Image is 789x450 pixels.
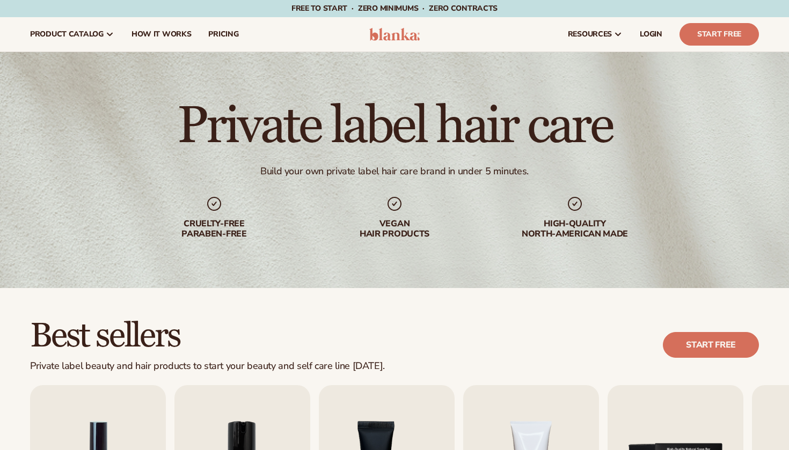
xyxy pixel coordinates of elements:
[568,30,612,39] span: resources
[200,17,247,51] a: pricing
[559,17,631,51] a: resources
[177,101,612,152] h1: Private label hair care
[506,219,644,239] div: High-quality North-american made
[145,219,283,239] div: cruelty-free paraben-free
[663,332,759,358] a: Start free
[21,17,123,51] a: product catalog
[326,219,463,239] div: Vegan hair products
[640,30,662,39] span: LOGIN
[369,28,420,41] img: logo
[30,30,104,39] span: product catalog
[291,3,498,13] span: Free to start · ZERO minimums · ZERO contracts
[123,17,200,51] a: How It Works
[131,30,192,39] span: How It Works
[30,360,385,372] div: Private label beauty and hair products to start your beauty and self care line [DATE].
[631,17,671,51] a: LOGIN
[680,23,759,46] a: Start Free
[30,318,385,354] h2: Best sellers
[260,165,529,178] div: Build your own private label hair care brand in under 5 minutes.
[208,30,238,39] span: pricing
